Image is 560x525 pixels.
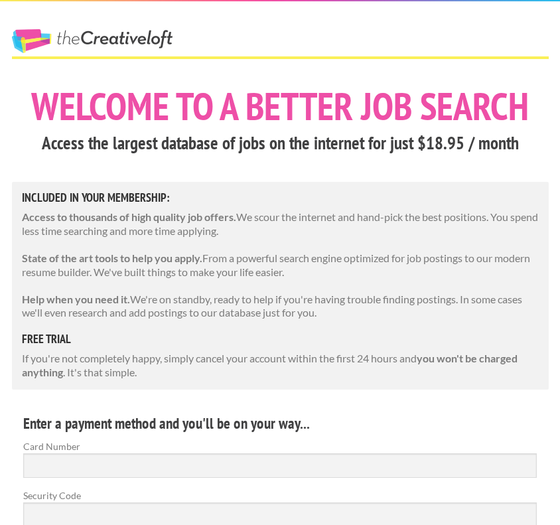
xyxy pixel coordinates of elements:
[23,439,537,453] label: Card Number
[22,210,236,223] strong: Access to thousands of high quality job offers.
[22,252,539,279] p: From a powerful search engine optimized for job postings to our modern resume builder. We've buil...
[23,488,537,502] label: Security Code
[23,413,537,434] h4: Enter a payment method and you'll be on your way...
[12,29,173,53] a: The Creative Loft
[22,252,202,264] strong: State of the art tools to help you apply.
[22,192,539,204] h5: Included in Your Membership:
[22,293,539,321] p: We're on standby, ready to help if you're having trouble finding postings. In some cases we'll ev...
[22,352,539,380] p: If you're not completely happy, simply cancel your account within the first 24 hours and . It's t...
[12,131,549,156] h3: Access the largest database of jobs on the internet for just $18.95 / month
[22,210,539,238] p: We scour the internet and hand-pick the best positions. You spend less time searching and more ti...
[22,352,518,378] strong: you won't be charged anything
[12,87,549,125] h1: Welcome to a better job search
[22,293,130,305] strong: Help when you need it.
[22,333,539,345] h5: free trial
